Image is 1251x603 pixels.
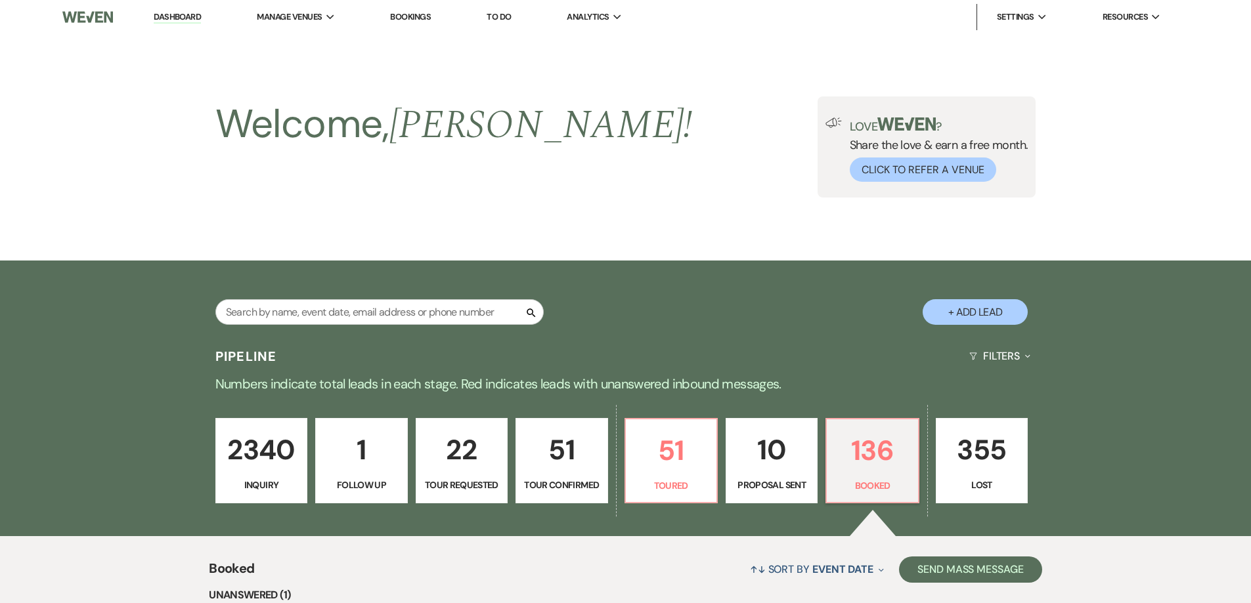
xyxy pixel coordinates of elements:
p: Lost [944,478,1019,492]
p: 2340 [224,428,299,472]
a: 51Toured [625,418,718,503]
p: Proposal Sent [734,478,809,492]
p: Love ? [850,117,1028,133]
a: 136Booked [825,418,919,503]
div: Share the love & earn a free month. [842,117,1028,182]
span: Manage Venues [257,10,322,24]
span: [PERSON_NAME] ! [389,95,693,156]
span: Analytics [567,10,609,24]
img: loud-speaker-illustration.svg [825,117,842,128]
button: Filters [964,339,1036,373]
span: ↑↓ [750,562,766,576]
a: 22Tour Requested [416,418,508,503]
p: 136 [835,428,910,472]
button: Send Mass Message [899,556,1042,583]
span: Event Date [812,562,873,576]
p: Toured [634,478,709,493]
a: 1Follow Up [315,418,407,503]
button: + Add Lead [923,299,1028,325]
p: Inquiry [224,478,299,492]
p: Tour Confirmed [524,478,599,492]
p: 22 [424,428,499,472]
h2: Welcome, [215,96,693,153]
span: Settings [997,10,1034,24]
p: 1 [324,428,399,472]
h3: Pipeline [215,347,277,365]
p: 355 [944,428,1019,472]
button: Click to Refer a Venue [850,157,996,182]
p: 51 [634,428,709,472]
a: 10Proposal Sent [726,418,818,503]
a: To Do [487,11,511,22]
p: Booked [835,478,910,493]
p: 51 [524,428,599,472]
button: Sort By Event Date [745,552,889,587]
img: weven-logo-green.svg [877,117,936,131]
p: 10 [734,428,809,472]
span: Resources [1103,10,1148,24]
p: Tour Requested [424,478,499,492]
a: 355Lost [936,418,1028,503]
a: Dashboard [154,11,201,24]
input: Search by name, event date, email address or phone number [215,299,544,325]
p: Follow Up [324,478,399,492]
img: Weven Logo [62,3,112,31]
a: 51Tour Confirmed [516,418,607,503]
a: Bookings [390,11,431,22]
a: 2340Inquiry [215,418,307,503]
p: Numbers indicate total leads in each stage. Red indicates leads with unanswered inbound messages. [153,373,1099,394]
span: Booked [209,558,254,587]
